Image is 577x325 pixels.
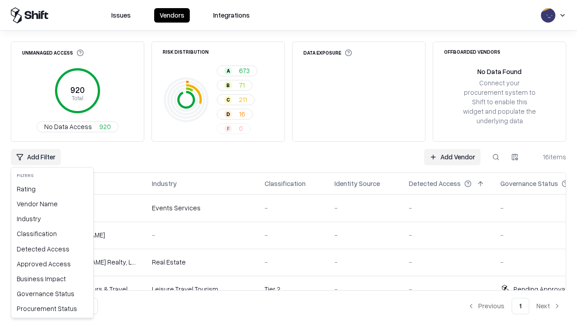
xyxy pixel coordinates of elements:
div: Industry [13,211,92,226]
div: Classification [13,226,92,241]
div: Vendor Name [13,196,92,211]
div: Procurement Status [13,301,92,316]
div: Filters [13,169,92,181]
div: Add Filter [11,167,94,318]
div: Rating [13,181,92,196]
div: Governance Status [13,286,92,301]
div: Business Impact [13,271,92,286]
div: Approved Access [13,256,92,271]
div: Detected Access [13,241,92,256]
